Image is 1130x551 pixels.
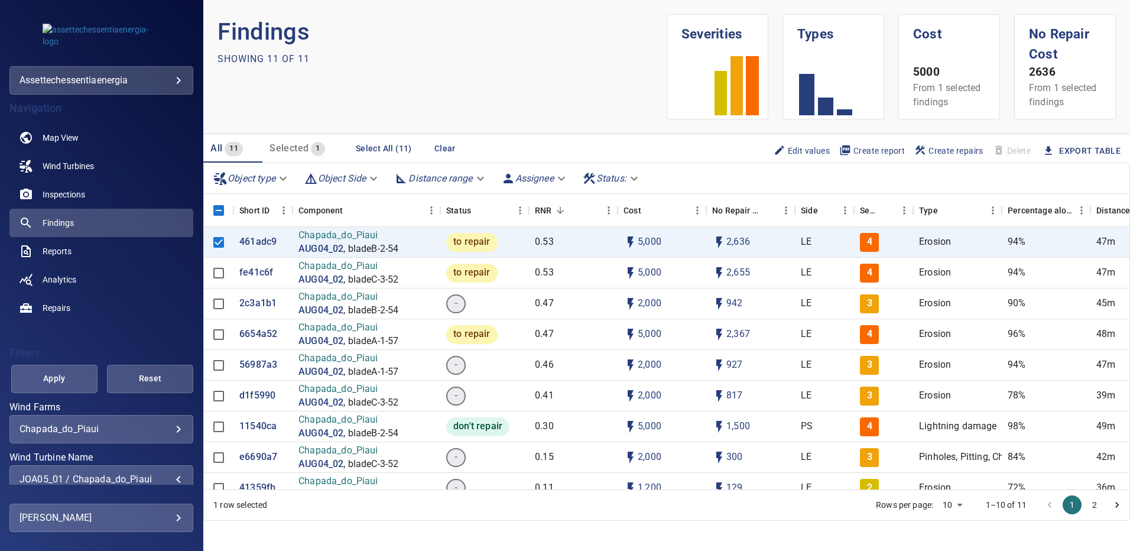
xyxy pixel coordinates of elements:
[624,328,638,342] svg: Auto cost
[726,389,742,403] p: 817
[239,328,277,341] a: 6654a52
[801,194,818,227] div: Side
[624,194,641,227] div: The base labour and equipment costs to repair the finding. Does not include the loss of productio...
[1063,495,1082,514] button: page 1
[761,202,777,219] button: Sort
[984,202,1002,219] button: Menu
[535,194,551,227] div: Repair Now Ratio: The ratio of the additional incurred cost of repair in 1 year and the cost of r...
[801,450,811,464] p: LE
[919,297,951,310] p: Erosion
[239,481,275,495] a: 41359fb
[1029,64,1101,81] p: 2636
[726,328,750,341] p: 2,367
[233,194,293,227] div: Short ID
[343,242,398,256] p: , bladeB-2-54
[471,202,488,219] button: Sort
[1096,266,1115,280] p: 47m
[913,82,980,108] span: From 1 selected findings
[600,202,618,219] button: Menu
[1008,420,1025,433] p: 98%
[801,328,811,341] p: LE
[293,194,440,227] div: Component
[343,396,398,410] p: , bladeC-3-52
[535,481,554,495] p: 0.11
[11,365,98,393] button: Apply
[913,15,985,44] h1: Cost
[801,389,811,403] p: LE
[1008,328,1025,341] p: 96%
[239,297,277,310] p: 2c3a1b1
[511,202,529,219] button: Menu
[769,141,834,161] button: Edit values
[577,168,645,189] div: Status:
[9,209,193,237] a: findings active
[726,235,750,249] p: 2,636
[919,481,951,495] p: Erosion
[1029,82,1096,108] span: From 1 selected findings
[210,142,222,154] span: All
[447,389,465,403] span: -
[298,458,343,471] a: AUG04_02
[712,389,726,403] svg: Auto impact
[624,389,638,403] svg: Auto cost
[298,413,398,427] p: Chapada_do_Piaui
[496,168,573,189] div: Assignee
[726,450,742,464] p: 300
[298,396,343,410] a: AUG04_02
[638,450,661,464] p: 2,000
[1059,144,1121,158] a: Export Table
[239,194,269,227] div: Short ID
[343,458,398,471] p: , bladeC-3-52
[20,508,183,527] div: [PERSON_NAME]
[535,420,554,433] p: 0.30
[1008,389,1025,403] p: 78%
[43,217,74,229] span: Findings
[535,235,554,249] p: 0.53
[389,168,491,189] div: Distance range
[801,235,811,249] p: LE
[1035,140,1130,162] button: Export Table
[535,389,554,403] p: 0.41
[447,450,465,464] span: -
[706,194,795,227] div: No Repair Cost
[228,173,275,184] em: Object type
[107,365,193,393] button: Reset
[275,202,293,219] button: Menu
[689,202,706,219] button: Menu
[43,132,79,144] span: Map View
[311,142,324,155] span: 1
[919,420,996,433] p: Lightning damage
[343,202,360,219] button: Sort
[535,358,554,372] p: 0.46
[1096,328,1115,341] p: 48m
[801,420,813,433] p: PS
[20,474,183,485] div: JOA05_01 / Chapada_do_Piaui
[801,297,811,310] p: LE
[298,427,343,440] p: AUG04_02
[712,194,761,227] div: Projected additional costs incurred by waiting 1 year to repair. This is a function of possible i...
[343,335,398,348] p: , bladeA-1-57
[446,266,497,280] span: to repair
[298,365,343,379] p: AUG04_02
[1002,194,1090,227] div: Percentage along
[638,481,661,495] p: 1,200
[914,144,983,157] span: Create repairs
[839,144,905,157] span: Create report
[726,420,750,433] p: 1,500
[624,297,638,311] svg: Auto cost
[1008,194,1073,227] div: Percentage along
[1096,450,1115,464] p: 42m
[1029,15,1101,64] h1: No Repair Cost
[298,321,398,335] p: Chapada_do_Piaui
[913,64,985,81] p: 5000
[9,180,193,209] a: inspections noActive
[1108,495,1126,514] button: Go to next page
[867,358,872,372] p: 3
[447,297,465,310] span: -
[447,481,465,495] span: -
[213,499,267,511] div: 1 row selected
[239,266,273,280] a: fe41c6f
[867,389,872,403] p: 3
[919,389,951,403] p: Erosion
